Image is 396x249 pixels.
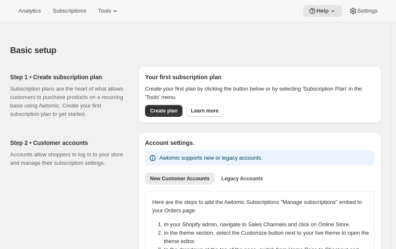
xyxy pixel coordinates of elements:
a: Learn more [186,105,223,117]
p: Awtomic supports new or legacy accounts. [159,154,262,162]
span: Help [317,8,329,14]
span: Create plan [150,107,177,114]
p: Here are the steps to add the Awtomic Subscriptions "Manage subscriptions" embed to your Orders p... [152,198,367,215]
span: Basic setup [10,46,56,55]
button: Create plan [145,105,182,117]
p: Subscription plans are the heart of what allows customers to purchase products on a recurring bas... [10,85,125,118]
button: Settings [344,5,383,17]
button: Subscriptions [48,5,91,17]
li: In your Shopify admin, navigate to Sales Channels and click on Online Store. [164,220,372,229]
span: Legacy Accounts [222,175,263,182]
span: Learn more [191,107,218,114]
h2: Account settings. [145,139,375,147]
h2: Your first subscription plan [145,73,375,81]
button: Help [303,5,342,17]
h2: Step 1 • Create subscription plan [10,73,125,81]
span: Tools [98,8,111,14]
span: Subscriptions [53,8,86,14]
button: Legacy Accounts [216,173,268,185]
button: Tools [93,5,124,17]
li: In the theme section, select the Customize button next to your live theme to open the theme editor. [164,229,372,246]
p: Accounts allow shoppers to log in to your store and manage their subscription settings. [10,150,125,167]
span: Analytics [18,8,41,14]
span: New Customer Accounts [150,175,210,182]
button: New Customer Accounts [145,173,215,185]
button: Analytics [13,5,46,17]
p: Create your first plan by clicking the button below or by selecting 'Subscription Plan' in the 'T... [145,85,375,102]
span: Settings [357,8,378,14]
h2: Step 2 • Customer accounts [10,139,125,147]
